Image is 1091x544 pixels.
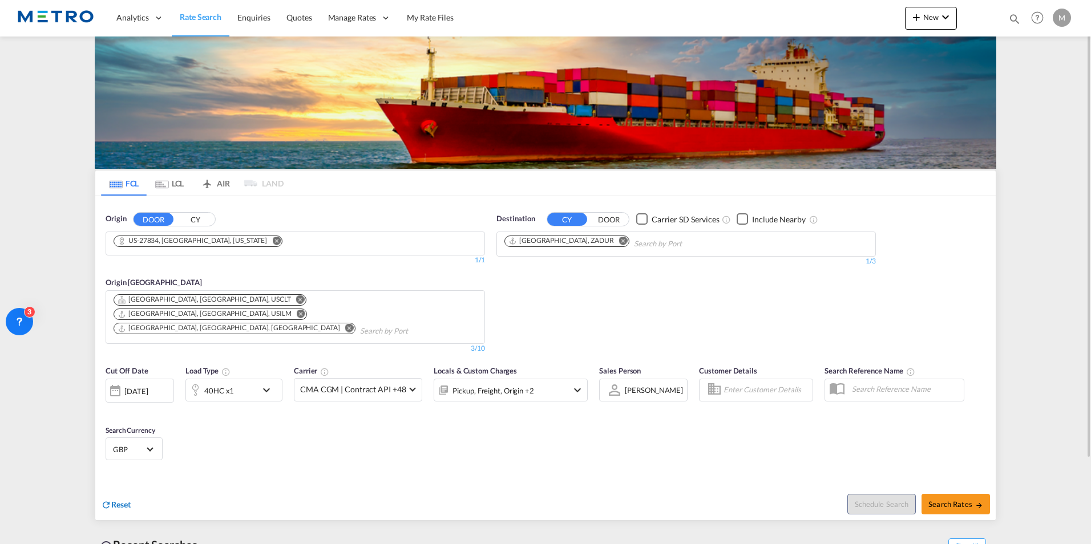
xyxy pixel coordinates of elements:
[508,236,614,246] div: Durban, ZADUR
[975,501,983,509] md-icon: icon-arrow-right
[106,426,155,435] span: Search Currency
[434,379,588,401] div: Pickup Freight Origin Destination Factory Stuffingicon-chevron-down
[101,500,111,510] md-icon: icon-refresh
[825,366,915,375] span: Search Reference Name
[192,170,238,196] md-tab-item: AIR
[320,367,329,376] md-icon: The selected Trucker/Carrierwill be displayed in the rate results If the rates are from another f...
[118,323,340,333] div: Norfolk, VA, USORF
[95,196,996,521] div: OriginDOOR CY Chips container. Use arrow keys to select chips.1/1Origin [GEOGRAPHIC_DATA] Chips c...
[221,367,231,376] md-icon: icon-information-outline
[175,213,215,226] button: CY
[118,295,291,305] div: Charlotte, NC, USCLT
[289,295,306,306] button: Remove
[589,213,629,226] button: DOOR
[118,236,269,246] div: Press delete to remove this chip.
[571,383,584,397] md-icon: icon-chevron-down
[599,366,641,375] span: Sales Person
[118,236,267,246] div: US-27834, Greenville, North Carolina
[910,13,952,22] span: New
[905,7,957,30] button: icon-plus 400-fgNewicon-chevron-down
[111,500,131,509] span: Reset
[112,232,292,252] md-chips-wrap: Chips container. Use arrow keys to select chips.
[116,12,149,23] span: Analytics
[106,379,174,403] div: [DATE]
[112,441,156,457] md-select: Select Currency: £ GBPUnited Kingdom Pound
[106,278,202,287] span: Origin [GEOGRAPHIC_DATA]
[101,170,284,196] md-pagination-wrapper: Use the left and right arrow keys to navigate between tabs
[118,309,294,319] div: Press delete to remove this chip.
[1028,8,1047,27] span: Help
[113,444,145,454] span: GBP
[300,384,406,395] span: CMA CGM | Contract API +48
[471,344,485,354] div: 3/10
[699,366,757,375] span: Customer Details
[625,385,683,395] div: [PERSON_NAME]
[636,213,720,225] md-checkbox: Checkbox No Ink
[496,213,535,225] span: Destination
[1008,13,1021,30] div: icon-magnify
[200,177,214,185] md-icon: icon-airplane
[180,12,221,22] span: Rate Search
[634,235,742,253] input: Chips input.
[922,494,990,514] button: Search Ratesicon-arrow-right
[101,499,131,511] div: icon-refreshReset
[118,309,292,319] div: Wilmington, NC, USILM
[1053,9,1071,27] div: M
[286,13,312,22] span: Quotes
[237,13,270,22] span: Enquiries
[652,214,720,225] div: Carrier SD Services
[752,214,806,225] div: Include Nearby
[289,309,306,320] button: Remove
[910,10,923,24] md-icon: icon-plus 400-fg
[118,295,293,305] div: Press delete to remove this chip.
[906,367,915,376] md-icon: Your search will be saved by the below given name
[118,323,342,333] div: Press delete to remove this chip.
[846,380,964,397] input: Search Reference Name
[1008,13,1021,25] md-icon: icon-magnify
[112,291,479,340] md-chips-wrap: Chips container. Use arrow keys to select chips.
[185,366,231,375] span: Load Type
[147,170,192,196] md-tab-item: LCL
[360,322,468,340] input: Search by Port
[265,236,282,247] button: Remove
[722,215,731,224] md-icon: Unchecked: Search for CY (Container Yard) services for all selected carriers.Checked : Search for...
[928,500,983,509] span: Search Rates
[939,10,952,24] md-icon: icon-chevron-down
[185,379,282,401] div: 40HC x1icon-chevron-down
[328,12,377,23] span: Manage Rates
[624,381,684,398] md-select: Sales Person: Marcel Thomas
[407,13,454,22] span: My Rate Files
[101,170,147,196] md-tab-item: FCL
[612,236,629,247] button: Remove
[847,494,916,514] button: Note: By default Schedule search will only considerorigin ports, destination ports and cut off da...
[134,213,173,226] button: DOOR
[434,366,517,375] span: Locals & Custom Charges
[496,257,876,266] div: 1/3
[724,381,809,399] input: Enter Customer Details
[260,383,279,397] md-icon: icon-chevron-down
[95,36,996,169] img: LCL+%26+FCL+BACKGROUND.png
[338,323,355,335] button: Remove
[503,232,747,253] md-chips-wrap: Chips container. Use arrow keys to select chips.
[204,383,234,399] div: 40HC x1
[106,213,126,225] span: Origin
[106,366,148,375] span: Cut Off Date
[17,5,94,31] img: 25181f208a6c11efa6aa1bf80d4cef53.png
[124,386,148,396] div: [DATE]
[508,236,616,246] div: Press delete to remove this chip.
[809,215,818,224] md-icon: Unchecked: Ignores neighbouring ports when fetching rates.Checked : Includes neighbouring ports w...
[294,366,329,375] span: Carrier
[547,213,587,226] button: CY
[106,401,114,416] md-datepicker: Select
[1028,8,1053,29] div: Help
[106,255,485,265] div: 1/1
[737,213,806,225] md-checkbox: Checkbox No Ink
[452,383,534,399] div: Pickup Freight Origin Destination Factory Stuffing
